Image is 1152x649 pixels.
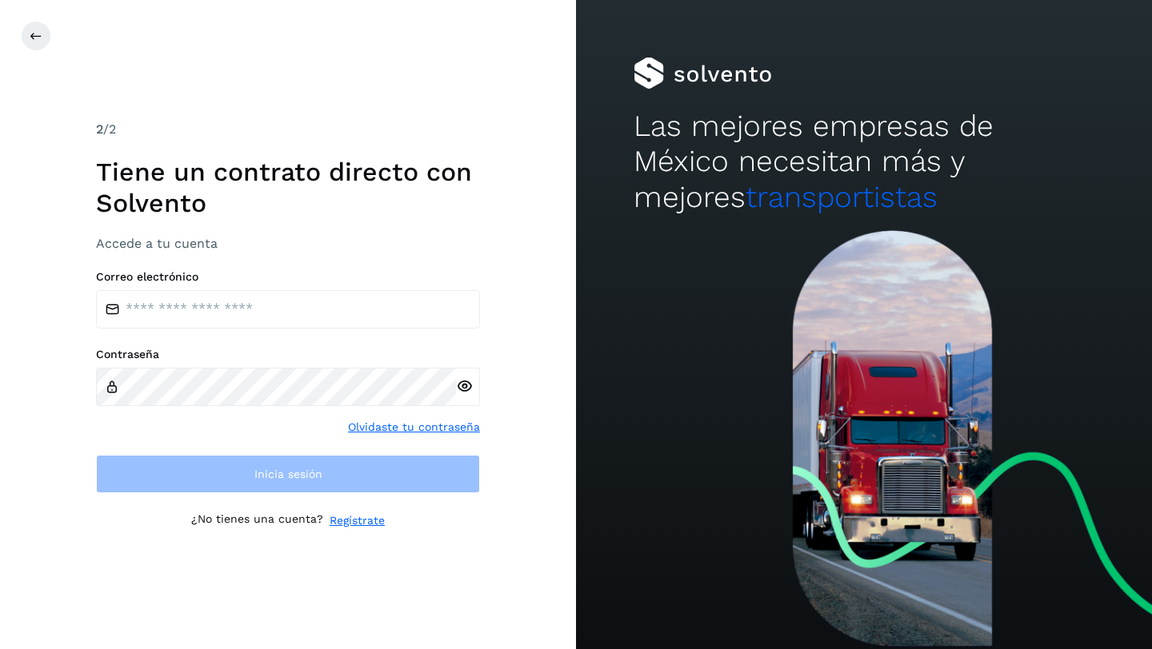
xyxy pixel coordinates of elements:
[254,468,322,480] span: Inicia sesión
[330,512,385,529] a: Regístrate
[634,109,1094,215] h2: Las mejores empresas de México necesitan más y mejores
[96,236,480,251] h3: Accede a tu cuenta
[96,120,480,139] div: /2
[96,157,480,218] h1: Tiene un contrato directo con Solvento
[746,180,938,214] span: transportistas
[96,348,480,361] label: Contraseña
[96,455,480,493] button: Inicia sesión
[96,270,480,284] label: Correo electrónico
[191,512,323,529] p: ¿No tienes una cuenta?
[96,121,103,137] span: 2
[348,419,480,436] a: Olvidaste tu contraseña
